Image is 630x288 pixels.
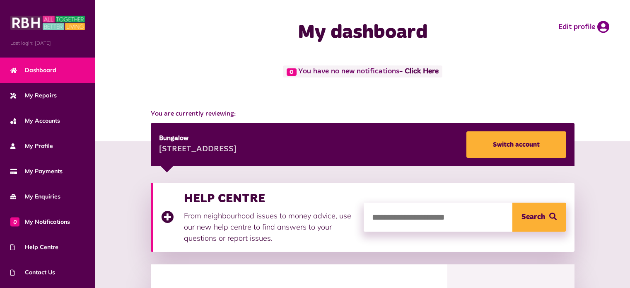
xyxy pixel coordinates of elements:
span: Last login: [DATE] [10,39,85,47]
span: My Enquiries [10,192,60,201]
div: [STREET_ADDRESS] [159,143,237,156]
h3: HELP CENTRE [184,191,355,206]
span: Contact Us [10,268,55,277]
span: You are currently reviewing: [151,109,574,119]
span: Search [521,203,545,232]
span: My Accounts [10,116,60,125]
span: My Profile [10,142,53,150]
a: - Click Here [399,68,439,75]
span: My Notifications [10,218,70,226]
span: My Payments [10,167,63,176]
a: Edit profile [558,21,609,33]
span: 0 [287,68,297,76]
h1: My dashboard [237,21,488,45]
span: 0 [10,217,19,226]
a: Switch account [466,131,566,158]
span: Help Centre [10,243,58,252]
span: You have no new notifications [283,65,442,77]
button: Search [512,203,566,232]
img: MyRBH [10,15,85,31]
span: Dashboard [10,66,56,75]
p: From neighbourhood issues to money advice, use our new help centre to find answers to your questi... [184,210,355,244]
span: My Repairs [10,91,57,100]
div: Bungalow [159,133,237,143]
